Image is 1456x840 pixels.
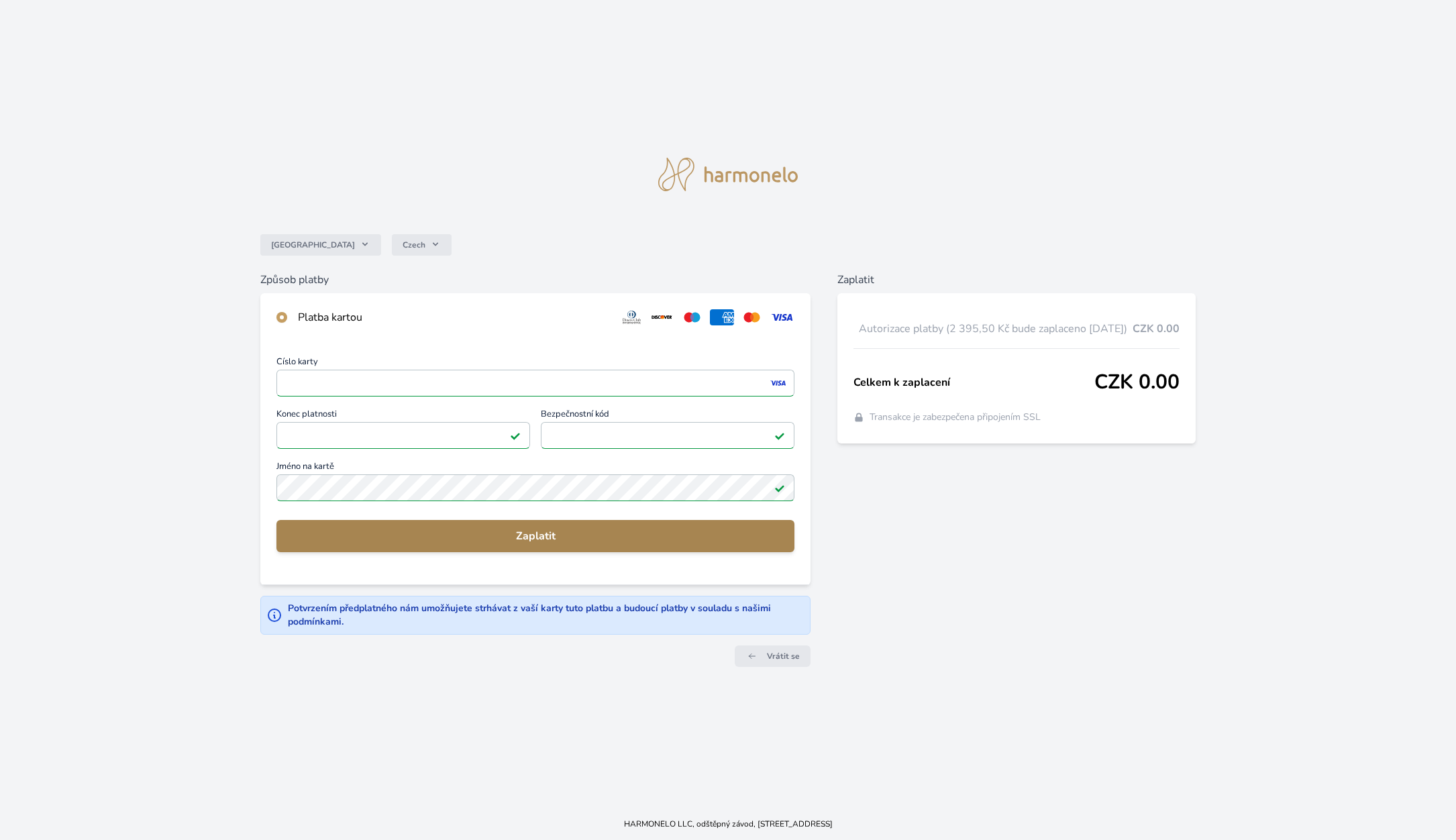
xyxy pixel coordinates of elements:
span: Konec platnosti [276,410,530,422]
img: Platné pole [774,430,785,441]
iframe: Iframe pro číslo karty [282,374,788,392]
span: [GEOGRAPHIC_DATA] [271,240,355,250]
img: mc.svg [739,309,764,325]
h6: Způsob platby [260,272,811,288]
div: Platba kartou [298,309,608,325]
span: Vrátit se [767,651,800,662]
img: discover.svg [649,309,674,325]
a: Vrátit se [735,645,811,667]
img: visa.svg [770,309,794,325]
button: [GEOGRAPHIC_DATA] [260,234,381,256]
h6: Zaplatit [837,272,1195,288]
iframe: Iframe pro bezpečnostní kód [547,426,788,445]
button: Czech [392,234,452,256]
input: Jméno na kartěPlatné pole [276,474,794,501]
img: maestro.svg [680,309,705,325]
span: Číslo karty [276,358,794,370]
span: CZK 0.00 [1133,321,1180,337]
img: visa [769,377,787,389]
iframe: Iframe pro datum vypršení platnosti [282,426,524,445]
img: Platné pole [774,482,785,493]
span: Czech [403,240,425,250]
span: Autorizace platby (2 395,50 Kč bude zaplaceno [DATE]) [859,321,1132,337]
span: Transakce je zabezpečena připojením SSL [870,411,1041,424]
img: diners.svg [619,309,644,325]
span: Jméno na kartě [276,462,794,474]
img: amex.svg [710,309,735,325]
span: Zaplatit [287,528,784,544]
img: Platné pole [510,430,521,441]
span: Celkem k zaplacení [853,374,1094,390]
div: Potvrzením předplatného nám umožňujete strhávat z vaší karty tuto platbu a budoucí platby v soula... [288,602,804,629]
button: Zaplatit [276,520,794,552]
span: CZK 0.00 [1094,370,1180,395]
img: logo.svg [658,158,798,191]
span: Bezpečnostní kód [541,410,794,422]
